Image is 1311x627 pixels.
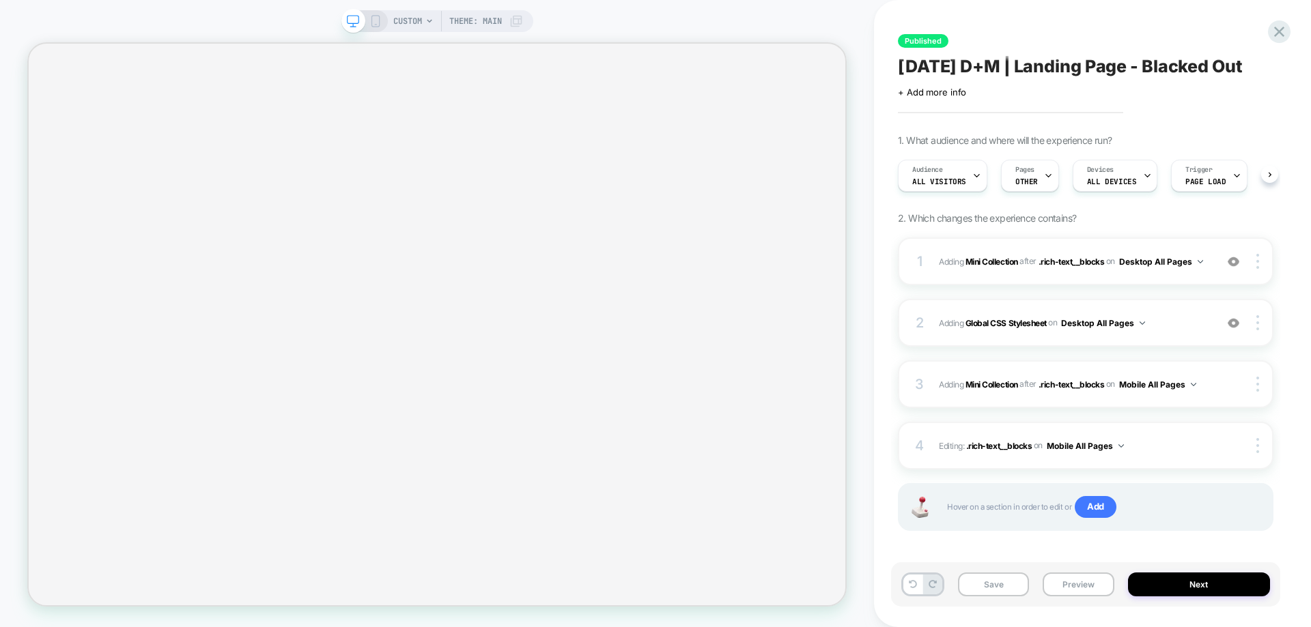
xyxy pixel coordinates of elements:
[898,34,948,48] span: Published
[947,496,1258,518] span: Hover on a section in order to edit or
[913,249,927,274] div: 1
[965,379,1018,389] b: Mini Collection
[898,134,1112,146] span: 1. What audience and where will the experience run?
[939,315,1209,332] span: Adding
[1256,438,1259,453] img: close
[1185,165,1212,175] span: Trigger
[1039,256,1105,266] span: .rich-text__blocks
[1228,256,1239,267] img: crossed eye
[939,256,1018,266] span: Adding
[1191,383,1196,386] img: down arrow
[913,433,927,458] div: 4
[1087,177,1136,186] span: ALL DEVICES
[1119,253,1203,270] button: Desktop All Pages
[898,87,966,98] span: + Add more info
[1185,177,1226,186] span: Page Load
[1140,321,1145,325] img: down arrow
[1015,165,1034,175] span: Pages
[1039,379,1105,389] span: .rich-text__blocks
[906,497,933,518] img: Joystick
[1228,317,1239,329] img: crossed eye
[1106,254,1115,269] span: on
[898,56,1243,76] span: [DATE] D+M | Landing Page - Blacked Out
[1087,165,1114,175] span: Devices
[965,317,1047,327] b: Global CSS Stylesheet
[1019,256,1037,266] span: AFTER
[1256,377,1259,392] img: close
[1015,177,1038,186] span: OTHER
[1106,377,1115,392] span: on
[898,212,1076,224] span: 2. Which changes the experience contains?
[958,572,1029,596] button: Save
[965,256,1018,266] b: Mini Collection
[939,437,1209,454] span: Editing :
[913,372,927,396] div: 3
[393,10,422,32] span: CUSTOM
[1119,376,1196,393] button: Mobile All Pages
[1048,315,1057,330] span: on
[939,379,1018,389] span: Adding
[1198,260,1203,263] img: down arrow
[1256,254,1259,269] img: close
[1128,572,1271,596] button: Next
[1043,572,1114,596] button: Preview
[1256,315,1259,330] img: close
[1075,496,1116,518] span: Add
[912,165,943,175] span: Audience
[912,177,966,186] span: All Visitors
[1034,438,1043,453] span: on
[1019,379,1037,389] span: AFTER
[1047,437,1124,454] button: Mobile All Pages
[1118,444,1124,448] img: down arrow
[913,310,927,335] div: 2
[449,10,502,32] span: Theme: MAIN
[966,440,1032,450] span: .rich-text__blocks
[1061,315,1145,332] button: Desktop All Pages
